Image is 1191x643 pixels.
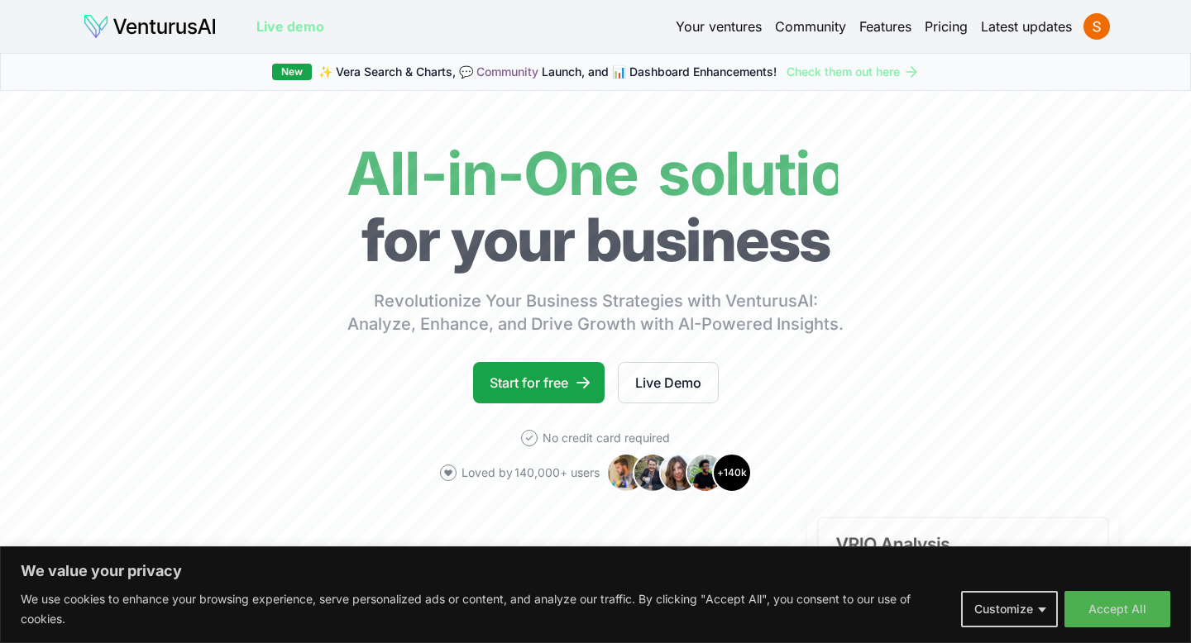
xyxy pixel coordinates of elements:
p: We value your privacy [21,561,1170,581]
a: Latest updates [981,17,1072,36]
a: Live Demo [618,362,719,403]
a: Live demo [256,17,324,36]
button: Accept All [1064,591,1170,627]
button: Customize [961,591,1058,627]
a: Pricing [925,17,968,36]
a: Community [775,17,846,36]
a: Features [859,17,911,36]
a: Start for free [473,362,605,403]
img: logo [83,13,217,40]
div: New [272,64,312,80]
img: Avatar 3 [659,453,699,493]
a: Community [476,64,538,79]
a: Check them out here [787,64,920,80]
img: Avatar 1 [606,453,646,493]
span: ✨ Vera Search & Charts, 💬 Launch, and 📊 Dashboard Enhancements! [318,64,777,80]
a: Your ventures [676,17,762,36]
img: Avatar 4 [686,453,725,493]
img: ACg8ocL6GbgD9f3HPDL3C5ID9LQSAKENPxH4TpW4sMxpdxqpn3qEaA=s96-c [1083,13,1110,40]
img: Avatar 2 [633,453,672,493]
p: We use cookies to enhance your browsing experience, serve personalized ads or content, and analyz... [21,589,949,629]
